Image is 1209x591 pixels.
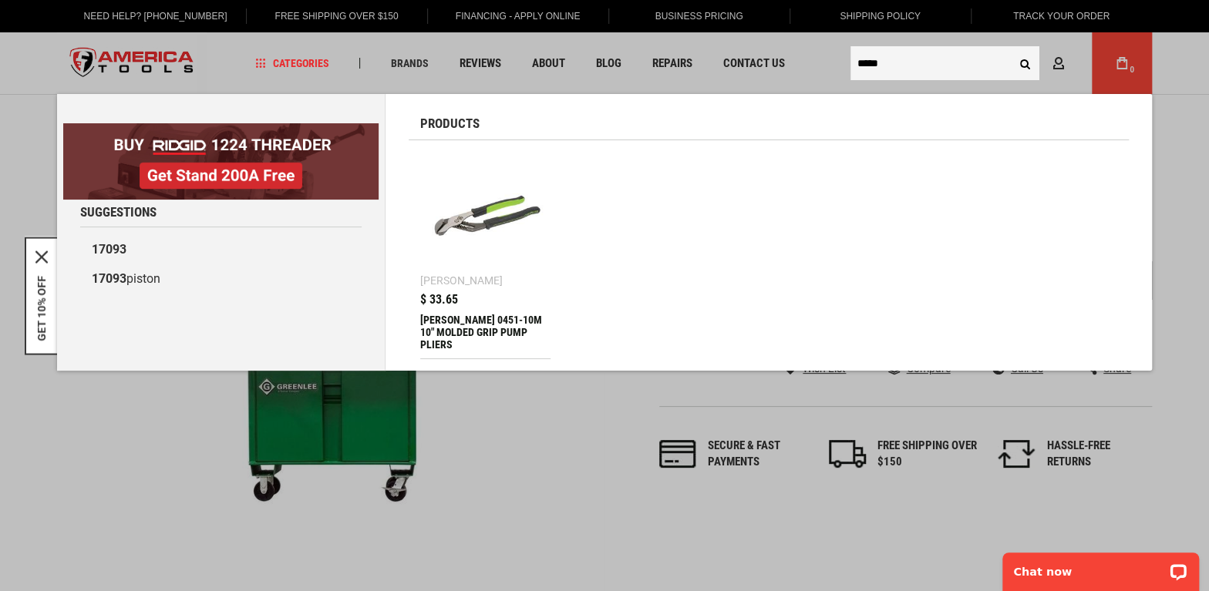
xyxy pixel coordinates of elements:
button: GET 10% OFF [35,275,48,341]
svg: close icon [35,250,48,263]
b: 17093 [92,242,126,257]
iframe: LiveChat chat widget [992,542,1209,591]
div: GREENLEE 0451-10M 10 [420,314,551,351]
img: GREENLEE 0451-10M 10 [428,160,543,274]
button: Search [1010,49,1039,78]
a: 17093 [80,235,362,264]
a: GREENLEE 0451-10M 10 [PERSON_NAME] $ 33.65 [PERSON_NAME] 0451-10M 10" MOLDED GRIP PUMP PLIERS [420,152,551,358]
img: BOGO: Buy RIDGID® 1224 Threader, Get Stand 200A Free! [63,123,379,200]
span: Products [420,117,480,130]
span: Suggestions [80,206,157,219]
a: BOGO: Buy RIDGID® 1224 Threader, Get Stand 200A Free! [63,123,379,135]
a: Brands [384,53,436,74]
a: Categories [248,53,336,74]
span: Brands [391,58,429,69]
a: 17093piston [80,264,362,294]
b: 17093 [92,271,126,286]
span: Categories [255,58,329,69]
div: [PERSON_NAME] [420,275,503,286]
button: Close [35,250,48,263]
span: $ 33.65 [420,294,458,306]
